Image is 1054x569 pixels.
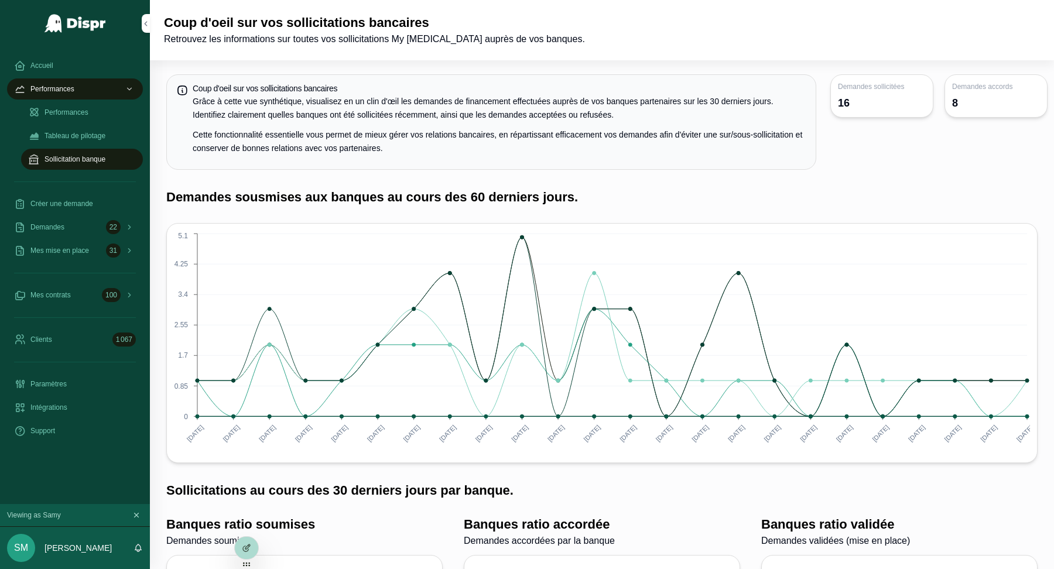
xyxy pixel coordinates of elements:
span: Retrouvez les informations sur toutes vos sollicitations My [MEDICAL_DATA] auprès de vos banques. [164,32,585,46]
p: Cette fonctionnalité essentielle vous permet de mieux gérer vos relations bancaires, en répartiss... [193,128,806,155]
h1: Demandes sousmises aux banques au cours des 60 derniers jours. [166,188,578,207]
span: Clients [30,335,52,344]
h1: Sollicitations au cours des 30 derniers jours par banque. [166,482,514,500]
text: [DATE] [438,423,457,443]
text: [DATE] [294,423,313,443]
a: Clients1 067 [7,329,143,350]
a: Mes mise en place31 [7,240,143,261]
span: Tableau de pilotage [45,131,105,140]
text: [DATE] [582,423,601,443]
h1: Banques ratio accordée [464,516,615,534]
text: [DATE] [799,423,818,443]
text: [DATE] [510,423,529,443]
span: Demandes [30,222,64,232]
text: [DATE] [618,423,638,443]
h1: Banques ratio soumises [166,516,315,534]
tspan: 0.85 [174,382,189,390]
span: Demandes soumises [166,534,315,548]
text: [DATE] [186,423,205,443]
span: Demandes sollicitées [838,82,926,91]
span: Accueil [30,61,53,70]
span: Viewing as Samy [7,510,61,520]
h1: Coup d'oeil sur vos sollicitations bancaires [164,14,585,32]
div: 31 [106,244,121,258]
span: Performances [45,108,88,117]
text: [DATE] [763,423,782,443]
div: Grâce à cette vue synthétique, visualisez en un clin d'œil les demandes de financement effectuées... [193,95,806,155]
h1: Banques ratio validée [761,516,910,534]
text: [DATE] [546,423,566,443]
text: [DATE] [727,423,746,443]
text: [DATE] [835,423,854,443]
a: Sollicitation banque [21,149,143,170]
a: Intégrations [7,397,143,418]
div: chart [174,231,1030,455]
text: [DATE] [402,423,421,443]
text: [DATE] [979,423,998,443]
text: [DATE] [690,423,710,443]
div: 1 067 [112,333,136,347]
p: Grâce à cette vue synthétique, visualisez en un clin d'œil les demandes de financement effectuées... [193,95,806,122]
tspan: 2.55 [174,321,189,329]
tspan: 1.7 [178,351,188,359]
tspan: 3.4 [178,290,188,299]
text: [DATE] [943,423,963,443]
text: [DATE] [330,423,349,443]
span: Intégrations [30,403,67,412]
span: Demandes validées (mise en place) [761,534,910,548]
span: Sollicitation banque [45,155,105,164]
a: Performances [21,102,143,123]
a: Tableau de pilotage [21,125,143,146]
a: Support [7,420,143,441]
a: Mes contrats100 [7,284,143,306]
text: [DATE] [221,423,241,443]
tspan: 0 [184,412,188,420]
text: [DATE] [871,423,890,443]
span: Performances [30,84,74,94]
tspan: 5.1 [178,232,188,240]
span: Créer une demande [30,199,93,208]
span: Demandes accords [952,82,1040,91]
text: [DATE] [655,423,674,443]
img: App logo [44,14,107,33]
div: 22 [106,220,121,234]
text: [DATE] [258,423,277,443]
div: 100 [102,288,121,302]
text: [DATE] [907,423,926,443]
p: [PERSON_NAME] [45,542,112,554]
h5: Coup d'oeil sur vos sollicitations bancaires [193,84,806,92]
span: Mes contrats [30,290,71,300]
span: Support [30,426,55,436]
a: Accueil [7,55,143,76]
div: 8 [952,96,958,110]
text: [DATE] [474,423,494,443]
a: Paramètres [7,373,143,395]
text: [DATE] [366,423,385,443]
span: SM [14,541,28,555]
span: Paramètres [30,379,67,389]
iframe: Intercom live chat [1014,529,1042,557]
tspan: 4.25 [174,260,189,268]
a: Demandes22 [7,217,143,238]
span: Mes mise en place [30,246,89,255]
span: Demandes accordées par la banque [464,534,615,548]
text: [DATE] [1015,423,1035,443]
a: Créer une demande [7,193,143,214]
div: 16 [838,96,850,110]
a: Performances [7,78,143,100]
